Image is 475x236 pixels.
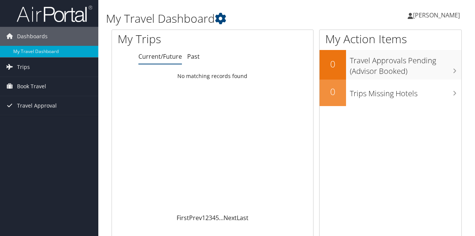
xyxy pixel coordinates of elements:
[118,31,224,47] h1: My Trips
[350,84,461,99] h3: Trips Missing Hotels
[106,11,347,27] h1: My Travel Dashboard
[189,214,202,222] a: Prev
[237,214,248,222] a: Last
[320,50,461,79] a: 0Travel Approvals Pending (Advisor Booked)
[205,214,209,222] a: 2
[219,214,224,222] span: …
[212,214,216,222] a: 4
[112,69,313,83] td: No matching records found
[17,27,48,46] span: Dashboards
[413,11,460,19] span: [PERSON_NAME]
[138,52,182,61] a: Current/Future
[17,5,92,23] img: airportal-logo.png
[320,31,461,47] h1: My Action Items
[350,52,461,77] h3: Travel Approvals Pending (Advisor Booked)
[187,52,200,61] a: Past
[209,214,212,222] a: 3
[202,214,205,222] a: 1
[320,58,346,70] h2: 0
[216,214,219,222] a: 5
[17,96,57,115] span: Travel Approval
[224,214,237,222] a: Next
[408,4,467,27] a: [PERSON_NAME]
[320,85,346,98] h2: 0
[17,77,46,96] span: Book Travel
[320,80,461,106] a: 0Trips Missing Hotels
[177,214,189,222] a: First
[17,58,30,77] span: Trips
